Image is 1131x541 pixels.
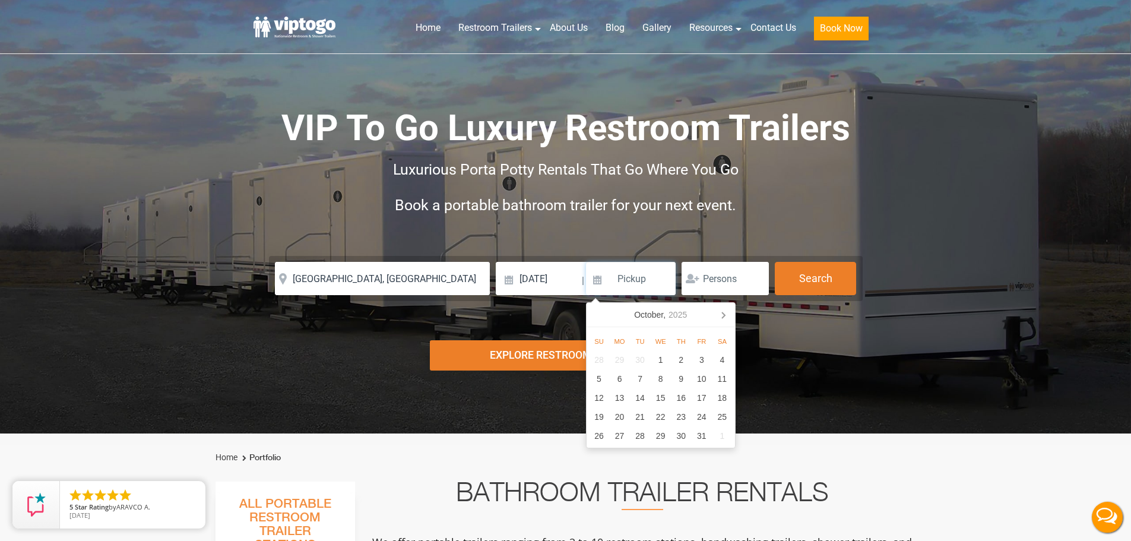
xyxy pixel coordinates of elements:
div: 26 [589,426,610,445]
div: Sa [712,334,733,349]
a: About Us [541,15,597,41]
span: by [69,504,196,512]
div: 29 [650,426,671,445]
div: Tu [630,334,651,349]
a: Blog [597,15,633,41]
div: Su [589,334,610,349]
div: 3 [692,350,712,369]
div: Fr [692,334,712,349]
li:  [106,488,120,502]
li: Portfolio [239,451,281,465]
div: 28 [589,350,610,369]
div: 22 [650,407,671,426]
a: Book Now [805,15,877,48]
img: Review Rating [24,493,48,517]
div: 18 [712,388,733,407]
span: Star Rating [75,502,109,511]
div: 15 [650,388,671,407]
div: 5 [589,369,610,388]
div: October, [629,305,692,324]
div: 10 [692,369,712,388]
div: 11 [712,369,733,388]
li:  [68,488,83,502]
div: 7 [630,369,651,388]
div: 14 [630,388,651,407]
div: Mo [609,334,630,349]
div: 30 [630,350,651,369]
a: Contact Us [742,15,805,41]
div: 24 [692,407,712,426]
span: | [582,262,584,300]
div: 12 [589,388,610,407]
i: 2025 [669,308,687,322]
div: 20 [609,407,630,426]
input: Delivery [496,262,581,295]
span: Book a portable bathroom trailer for your next event. [395,197,736,214]
div: Th [671,334,692,349]
a: Gallery [633,15,680,41]
span: VIP To Go Luxury Restroom Trailers [281,107,850,149]
input: Where do you need your restroom? [275,262,490,295]
div: 4 [712,350,733,369]
div: 17 [692,388,712,407]
li:  [118,488,132,502]
div: 28 [630,426,651,445]
span: ARAVCO A. [116,502,150,511]
span: Luxurious Porta Potty Rentals That Go Where You Go [393,161,739,178]
span: [DATE] [69,511,90,520]
div: 9 [671,369,692,388]
div: 2 [671,350,692,369]
div: 19 [589,407,610,426]
div: We [650,334,671,349]
input: Persons [682,262,769,295]
li:  [81,488,95,502]
div: 29 [609,350,630,369]
div: 8 [650,369,671,388]
span: 5 [69,502,73,511]
div: 31 [692,426,712,445]
div: 16 [671,388,692,407]
button: Book Now [814,17,869,40]
div: 6 [609,369,630,388]
a: Resources [680,15,742,41]
div: 1 [712,426,733,445]
button: Live Chat [1084,493,1131,541]
div: 30 [671,426,692,445]
div: 1 [650,350,671,369]
a: Home [216,453,237,462]
div: Explore Restroom Trailers [430,340,701,371]
div: 27 [609,426,630,445]
input: Pickup [586,262,676,295]
h2: Bathroom Trailer Rentals [371,482,914,510]
button: Search [775,262,856,295]
div: 23 [671,407,692,426]
div: 25 [712,407,733,426]
a: Home [407,15,449,41]
li:  [93,488,107,502]
div: 13 [609,388,630,407]
a: Restroom Trailers [449,15,541,41]
div: 21 [630,407,651,426]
